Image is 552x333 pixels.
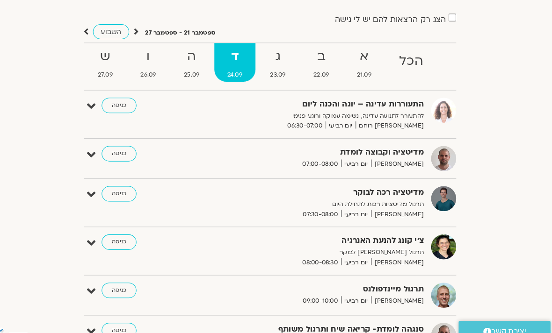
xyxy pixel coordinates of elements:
strong: ש [97,44,137,65]
span: יום רביעי [345,249,374,259]
span: השבוע [112,26,132,35]
span: [PERSON_NAME] [374,249,425,259]
a: ג23.09 [264,42,304,79]
span: יום רביעי [345,286,374,296]
span: 24.09 [222,67,262,77]
label: הצג רק הרצאות להם יש לי גישה [339,14,446,23]
a: א21.09 [348,42,387,79]
strong: התעוררות עדינה – יוגה והכנה ליום [224,94,425,107]
strong: ג [264,44,304,65]
a: ד24.09 [222,42,262,79]
p: ספטמבר 21 - ספטמבר 27 [155,27,223,36]
span: יצירת קשר [490,314,524,326]
a: השבוע [105,23,140,38]
span: [PERSON_NAME] [374,202,425,212]
a: כניסה [113,312,147,327]
span: 07:30-08:00 [305,202,345,212]
span: [PERSON_NAME] [374,286,425,296]
strong: הכל [388,49,436,70]
span: 22.09 [305,67,346,77]
a: ב22.09 [305,42,346,79]
a: כניסה [113,227,147,241]
strong: ה [180,44,220,65]
span: 09:00-10:00 [305,286,345,296]
strong: מדיטציה רכה לבוקר [224,180,425,192]
span: [PERSON_NAME] רוחם [359,117,425,127]
span: 26.09 [138,67,179,77]
a: הכל [388,42,436,79]
a: כניסה [113,141,147,156]
strong: א [348,44,387,65]
span: 25.09 [180,67,220,77]
p: תרגול [PERSON_NAME] לבוקר [224,239,425,249]
p: תרגול מדיטציות רכות לתחילת היום [224,192,425,202]
span: 07:00-08:00 [304,154,345,163]
a: ו26.09 [138,42,179,79]
span: יום רביעי [345,154,374,163]
span: יום רביעי [345,202,374,212]
strong: ב [305,44,346,65]
strong: ד [222,44,262,65]
span: 27.09 [97,67,137,77]
p: להתעורר לתנועה עדינה, נשימה עמוקה ורוגע פנימי [224,107,425,117]
span: 06:30-07:00 [290,117,330,127]
strong: סנגהה לומדת- קריאה שיח ותרגול משותף [224,312,425,325]
a: כניסה [113,94,147,109]
span: יום רביעי [330,117,359,127]
strong: ו [138,44,179,65]
a: ש27.09 [97,42,137,79]
a: כניסה [113,180,147,195]
strong: צ'י קונג להנעת האנרגיה [224,227,425,239]
span: 21.09 [348,67,387,77]
span: 08:00-08:30 [304,249,345,259]
a: ה25.09 [180,42,220,79]
strong: תרגול מיינדפולנס [224,273,425,286]
strong: מדיטציה וקבוצה לומדת [224,141,425,154]
a: יצירת קשר [458,310,547,328]
span: 23.09 [264,67,304,77]
a: כניסה [113,273,147,288]
span: [PERSON_NAME] [374,154,425,163]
